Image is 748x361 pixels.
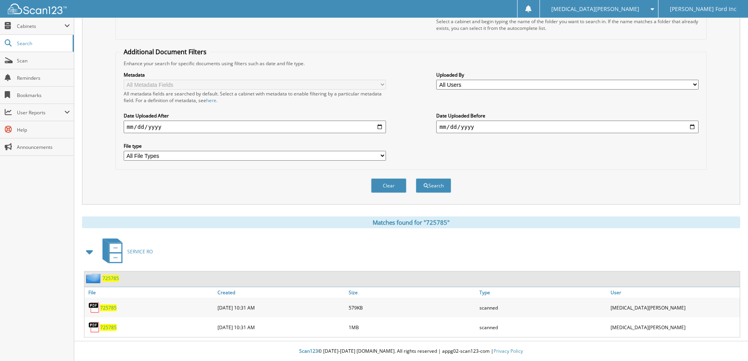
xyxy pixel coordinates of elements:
[98,236,153,267] a: SERVICE RO
[86,273,102,283] img: folder2.png
[17,57,70,64] span: Scan
[347,287,478,298] a: Size
[347,319,478,335] div: 1MB
[120,60,702,67] div: Enhance your search for specific documents using filters such as date and file type.
[609,287,740,298] a: User
[17,75,70,81] span: Reminders
[551,7,639,11] span: [MEDICAL_DATA][PERSON_NAME]
[8,4,67,14] img: scan123-logo-white.svg
[609,300,740,315] div: [MEDICAL_DATA][PERSON_NAME]
[206,97,216,104] a: here
[436,18,699,31] div: Select a cabinet and begin typing the name of the folder you want to search in. If the name match...
[100,324,117,331] a: 725785
[124,71,386,78] label: Metadata
[88,302,100,313] img: PDF.png
[84,287,216,298] a: File
[17,40,69,47] span: Search
[120,48,210,56] legend: Additional Document Filters
[17,144,70,150] span: Announcements
[124,112,386,119] label: Date Uploaded After
[102,275,119,282] a: 725785
[100,304,117,311] a: 725785
[709,323,748,361] iframe: Chat Widget
[17,92,70,99] span: Bookmarks
[436,71,699,78] label: Uploaded By
[477,319,609,335] div: scanned
[124,143,386,149] label: File type
[17,23,64,29] span: Cabinets
[127,248,153,255] span: SERVICE RO
[477,287,609,298] a: Type
[82,216,740,228] div: Matches found for "725785"
[124,90,386,104] div: All metadata fields are searched by default. Select a cabinet with metadata to enable filtering b...
[299,348,318,354] span: Scan123
[670,7,737,11] span: [PERSON_NAME] Ford Inc
[17,109,64,116] span: User Reports
[74,342,748,361] div: © [DATE]-[DATE] [DOMAIN_NAME]. All rights reserved | appg02-scan123-com |
[124,121,386,133] input: start
[17,126,70,133] span: Help
[216,319,347,335] div: [DATE] 10:31 AM
[477,300,609,315] div: scanned
[347,300,478,315] div: 579KB
[216,287,347,298] a: Created
[436,121,699,133] input: end
[216,300,347,315] div: [DATE] 10:31 AM
[371,178,406,193] button: Clear
[88,321,100,333] img: PDF.png
[609,319,740,335] div: [MEDICAL_DATA][PERSON_NAME]
[494,348,523,354] a: Privacy Policy
[436,112,699,119] label: Date Uploaded Before
[416,178,451,193] button: Search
